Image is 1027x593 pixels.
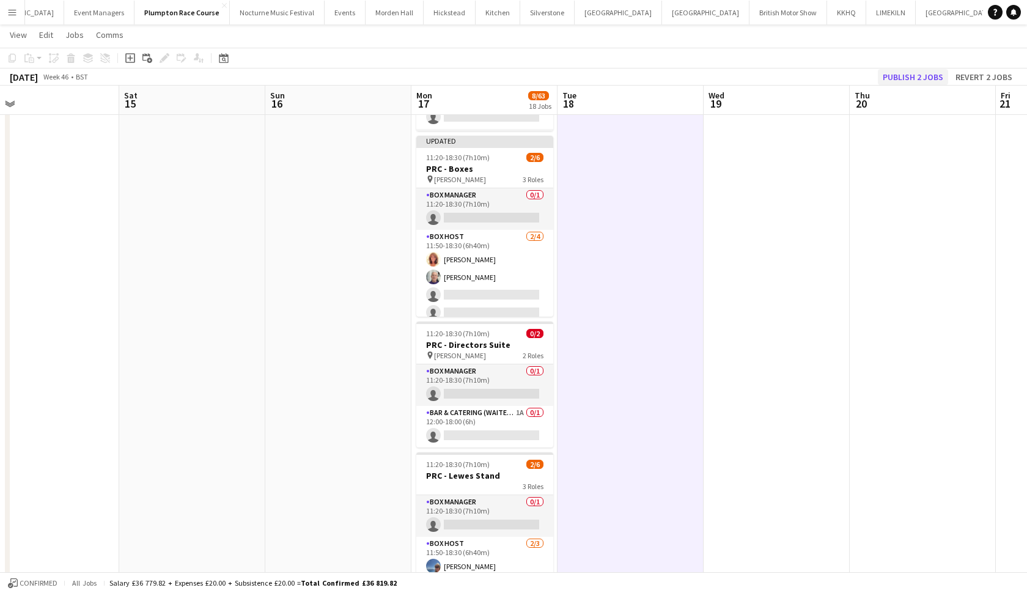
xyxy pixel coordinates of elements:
[523,175,543,184] span: 3 Roles
[416,470,553,481] h3: PRC - Lewes Stand
[64,1,134,24] button: Event Managers
[230,1,325,24] button: Nocturne Music Festival
[526,329,543,338] span: 0/2
[523,482,543,491] span: 3 Roles
[416,230,553,325] app-card-role: Box Host2/411:50-18:30 (6h40m)[PERSON_NAME][PERSON_NAME]
[416,163,553,174] h3: PRC - Boxes
[424,1,476,24] button: Hickstead
[416,136,553,317] app-job-card: Updated11:20-18:30 (7h10m)2/6PRC - Boxes [PERSON_NAME]3 RolesBox Manager0/111:20-18:30 (7h10m) Bo...
[10,71,38,83] div: [DATE]
[523,351,543,360] span: 2 Roles
[529,101,551,111] div: 18 Jobs
[122,97,138,111] span: 15
[434,351,486,360] span: [PERSON_NAME]
[34,27,58,43] a: Edit
[853,97,870,111] span: 20
[520,1,575,24] button: Silverstone
[416,495,553,537] app-card-role: Box Manager0/111:20-18:30 (7h10m)
[878,69,948,85] button: Publish 2 jobs
[575,1,662,24] button: [GEOGRAPHIC_DATA]
[416,406,553,448] app-card-role: Bar & Catering (Waiter / waitress)1A0/112:00-18:00 (6h)
[40,72,71,81] span: Week 46
[999,97,1010,111] span: 21
[855,90,870,101] span: Thu
[416,339,553,350] h3: PRC - Directors Suite
[366,1,424,24] button: Morden Hall
[416,364,553,406] app-card-role: Box Manager0/111:20-18:30 (7h10m)
[426,329,490,338] span: 11:20-18:30 (7h10m)
[528,91,549,100] span: 8/63
[301,578,397,587] span: Total Confirmed £36 819.82
[96,29,123,40] span: Comms
[426,153,490,162] span: 11:20-18:30 (7h10m)
[526,153,543,162] span: 2/6
[426,460,490,469] span: 11:20-18:30 (7h10m)
[662,1,749,24] button: [GEOGRAPHIC_DATA]
[476,1,520,24] button: Kitchen
[434,175,486,184] span: [PERSON_NAME]
[10,29,27,40] span: View
[61,27,89,43] a: Jobs
[749,1,827,24] button: British Motor Show
[5,27,32,43] a: View
[416,136,553,145] div: Updated
[916,1,1003,24] button: [GEOGRAPHIC_DATA]
[109,578,397,587] div: Salary £36 779.82 + Expenses £20.00 + Subsistence £20.00 =
[20,579,57,587] span: Confirmed
[709,90,724,101] span: Wed
[562,90,576,101] span: Tue
[1001,90,1010,101] span: Fri
[707,97,724,111] span: 19
[561,97,576,111] span: 18
[70,578,99,587] span: All jobs
[827,1,866,24] button: KKHQ
[325,1,366,24] button: Events
[416,90,432,101] span: Mon
[414,97,432,111] span: 17
[951,69,1017,85] button: Revert 2 jobs
[268,97,285,111] span: 16
[866,1,916,24] button: LIMEKILN
[6,576,59,590] button: Confirmed
[134,1,230,24] button: Plumpton Race Course
[65,29,84,40] span: Jobs
[416,322,553,448] app-job-card: 11:20-18:30 (7h10m)0/2PRC - Directors Suite [PERSON_NAME]2 RolesBox Manager0/111:20-18:30 (7h10m)...
[416,188,553,230] app-card-role: Box Manager0/111:20-18:30 (7h10m)
[124,90,138,101] span: Sat
[270,90,285,101] span: Sun
[76,72,88,81] div: BST
[91,27,128,43] a: Comms
[39,29,53,40] span: Edit
[526,460,543,469] span: 2/6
